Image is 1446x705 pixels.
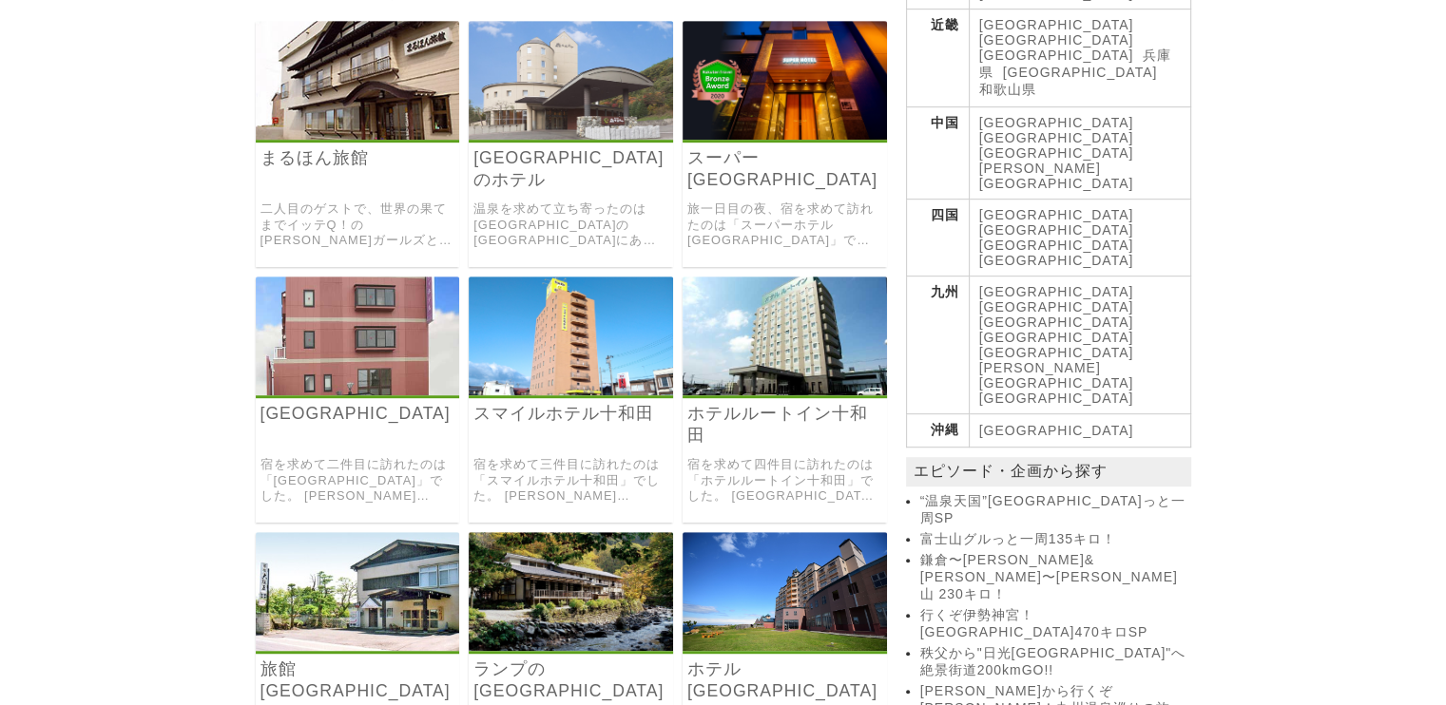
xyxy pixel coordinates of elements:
[260,201,455,249] a: 二人目のゲストで、世界の果てまでイッテQ！の[PERSON_NAME]ガールズとしても有名な[PERSON_NAME]合流し、[GEOGRAPHIC_DATA]で宿泊することになった旅館が「まる...
[683,532,887,651] img: ホテルグランメール山海荘
[687,403,882,447] a: ホテルルートイン十和田
[979,17,1134,32] a: [GEOGRAPHIC_DATA]
[683,638,887,654] a: ホテルグランメール山海荘
[979,391,1134,406] a: [GEOGRAPHIC_DATA]
[469,276,673,395] img: スマイルホテル十和田
[687,658,882,702] a: ホテル[GEOGRAPHIC_DATA]
[920,531,1186,548] a: 富士山グルっと一周135キロ！
[979,32,1134,48] a: [GEOGRAPHIC_DATA]
[469,532,673,651] img: ランプの宿青荷温泉
[979,284,1134,299] a: [GEOGRAPHIC_DATA]
[256,638,460,654] a: 旅館 大阪屋
[979,299,1134,314] a: [GEOGRAPHIC_DATA]
[979,207,1134,222] a: [GEOGRAPHIC_DATA]
[683,21,887,140] img: スーパーホテル十和田天然温泉
[469,21,673,140] img: 奥入瀬 森のホテル
[473,201,668,249] a: 温泉を求めて立ち寄ったのは[GEOGRAPHIC_DATA]の[GEOGRAPHIC_DATA]にある「[GEOGRAPHIC_DATA]」でした。 [GEOGRAPHIC_DATA]にある[G...
[473,147,668,191] a: [GEOGRAPHIC_DATA]のホテル
[260,457,455,505] a: 宿を求めて二件目に訪れたのは「[GEOGRAPHIC_DATA]」でした。 [PERSON_NAME][GEOGRAPHIC_DATA]から車で20分。[GEOGRAPHIC_DATA]へは車で...
[979,360,1134,391] a: [PERSON_NAME][GEOGRAPHIC_DATA]
[979,222,1134,238] a: [GEOGRAPHIC_DATA]
[256,532,460,651] img: 旅館 大阪屋
[256,21,460,140] img: まるほん旅館
[473,658,668,702] a: ランプの[GEOGRAPHIC_DATA]
[979,253,1134,268] a: [GEOGRAPHIC_DATA]
[920,607,1186,641] a: 行くぞ伊勢神宮！[GEOGRAPHIC_DATA]470キロSP
[469,382,673,398] a: スマイルホテル十和田
[906,276,969,414] th: 九州
[920,645,1186,679] a: 秩父から"日光[GEOGRAPHIC_DATA]"へ絶景街道200kmGO!!
[906,457,1191,486] p: エピソード・企画から探す
[906,10,969,107] th: 近畿
[906,414,969,448] th: 沖縄
[979,423,1134,438] a: [GEOGRAPHIC_DATA]
[469,638,673,654] a: ランプの宿青荷温泉
[906,200,969,276] th: 四国
[469,126,673,143] a: 奥入瀬 森のホテル
[683,276,887,395] img: ホテルルートイン十和田
[979,345,1134,360] a: [GEOGRAPHIC_DATA]
[979,161,1134,191] a: [PERSON_NAME][GEOGRAPHIC_DATA]
[979,130,1134,145] a: [GEOGRAPHIC_DATA]
[687,457,882,505] a: 宿を求めて四件目に訪れたのは「ホテルルートイン十和田」でした。 [GEOGRAPHIC_DATA]は徒歩5分。ラジウム人工温泉の大浴場あり。 朝食はバイキング、夕食は『食・呑み処 花々亭』でいた...
[1003,65,1158,80] a: [GEOGRAPHIC_DATA]
[920,552,1186,603] a: 鎌倉〜[PERSON_NAME]&[PERSON_NAME]〜[PERSON_NAME]山 230キロ！
[256,126,460,143] a: まるほん旅館
[260,403,455,425] a: [GEOGRAPHIC_DATA]
[687,201,882,249] a: 旅一日目の夜、宿を求めて訪れたのは「スーパーホテル[GEOGRAPHIC_DATA]」でした。 [PERSON_NAME][GEOGRAPHIC_DATA]から車で30分。[GEOGRAPHIC...
[979,145,1134,161] a: [GEOGRAPHIC_DATA]
[260,658,455,702] a: 旅館 [GEOGRAPHIC_DATA]
[473,403,668,425] a: スマイルホテル十和田
[920,493,1186,527] a: “温泉天国”[GEOGRAPHIC_DATA]っと一周SP
[979,238,1134,253] a: [GEOGRAPHIC_DATA]
[683,382,887,398] a: ホテルルートイン十和田
[256,382,460,398] a: 十和田シティホテル
[260,147,455,169] a: まるほん旅館
[979,330,1134,345] a: [GEOGRAPHIC_DATA]
[979,82,1036,97] a: 和歌山県
[473,457,668,505] a: 宿を求めて三件目に訪れたのは「スマイルホテル十和田」でした。 [PERSON_NAME][GEOGRAPHIC_DATA]から車で約20分。[GEOGRAPHIC_DATA]、[GEOGRAPH...
[979,48,1134,63] a: [GEOGRAPHIC_DATA]
[906,107,969,200] th: 中国
[256,276,460,395] img: 十和田シティホテル
[687,147,882,191] a: スーパー[GEOGRAPHIC_DATA]
[979,115,1134,130] a: [GEOGRAPHIC_DATA]
[683,126,887,143] a: スーパーホテル十和田天然温泉
[979,314,1134,330] a: [GEOGRAPHIC_DATA]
